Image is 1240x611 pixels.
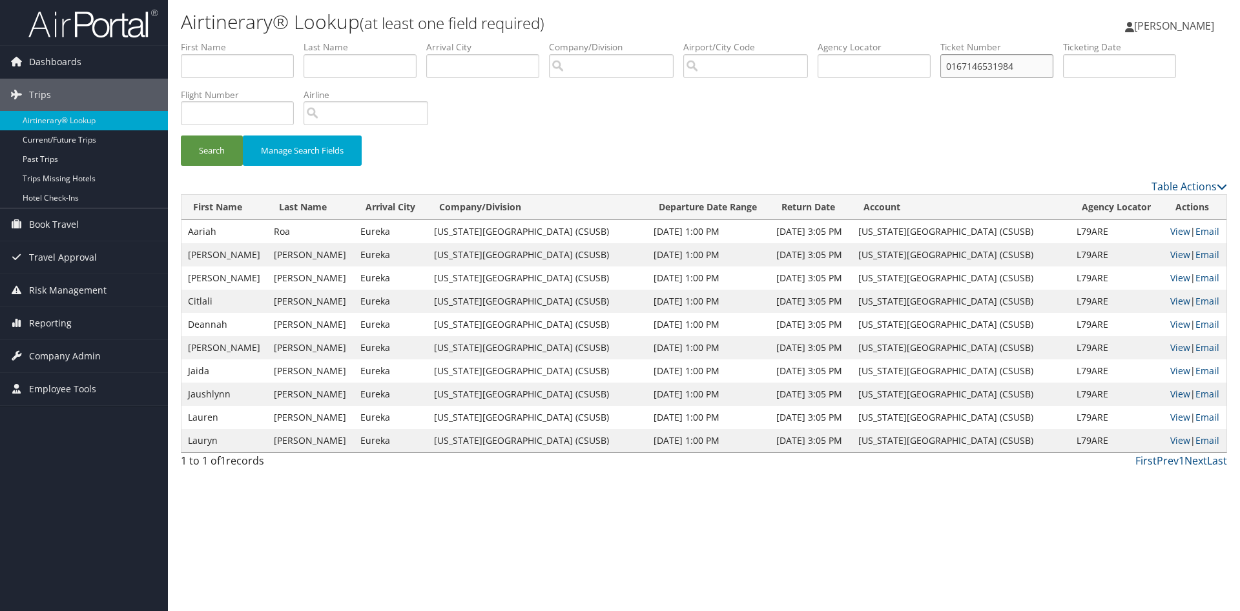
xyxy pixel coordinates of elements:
a: View [1170,318,1190,330]
label: Airline [304,88,438,101]
a: Table Actions [1152,179,1227,194]
a: View [1170,225,1190,237]
a: Email [1195,365,1219,377]
a: View [1170,341,1190,354]
td: [DATE] 1:00 PM [647,313,770,336]
span: Risk Management [29,274,107,306]
td: [DATE] 1:00 PM [647,243,770,266]
td: Eureka [354,290,428,313]
td: L79ARE [1070,220,1164,243]
td: [PERSON_NAME] [267,359,353,383]
td: L79ARE [1070,406,1164,429]
td: Eureka [354,336,428,359]
label: Flight Number [181,88,304,101]
td: Eureka [354,406,428,429]
td: [DATE] 1:00 PM [647,220,770,243]
label: Ticketing Date [1063,41,1186,54]
th: First Name: activate to sort column descending [181,195,267,220]
span: Book Travel [29,208,79,241]
td: [DATE] 3:05 PM [770,406,852,429]
td: [DATE] 3:05 PM [770,313,852,336]
label: Arrival City [426,41,549,54]
td: [PERSON_NAME] [181,243,267,266]
td: [US_STATE][GEOGRAPHIC_DATA] (CSUSB) [852,383,1071,406]
td: L79ARE [1070,336,1164,359]
td: [DATE] 3:05 PM [770,290,852,313]
h1: Airtinerary® Lookup [181,8,878,35]
th: Return Date: activate to sort column ascending [770,195,852,220]
a: Email [1195,272,1219,284]
a: Email [1195,341,1219,354]
td: | [1164,243,1226,266]
td: Jaushlynn [181,383,267,406]
td: Eureka [354,383,428,406]
td: [DATE] 1:00 PM [647,383,770,406]
span: Travel Approval [29,241,97,274]
td: [US_STATE][GEOGRAPHIC_DATA] (CSUSB) [852,359,1071,383]
a: Prev [1157,454,1179,468]
a: View [1170,272,1190,284]
td: [DATE] 3:05 PM [770,383,852,406]
a: 1 [1179,454,1184,468]
label: Airport/City Code [683,41,818,54]
a: Email [1195,318,1219,330]
td: [PERSON_NAME] [267,383,353,406]
label: Last Name [304,41,426,54]
td: [US_STATE][GEOGRAPHIC_DATA] (CSUSB) [852,429,1071,452]
td: [PERSON_NAME] [267,266,353,290]
td: Eureka [354,359,428,383]
td: Eureka [354,220,428,243]
td: [PERSON_NAME] [267,336,353,359]
td: [PERSON_NAME] [267,290,353,313]
a: View [1170,248,1190,261]
td: | [1164,336,1226,359]
button: Manage Search Fields [243,135,362,166]
td: | [1164,266,1226,290]
td: [DATE] 1:00 PM [647,336,770,359]
td: Citlali [181,290,267,313]
div: 1 to 1 of records [181,453,428,475]
a: View [1170,365,1190,377]
td: [DATE] 1:00 PM [647,406,770,429]
td: L79ARE [1070,266,1164,290]
td: | [1164,359,1226,383]
a: [PERSON_NAME] [1125,6,1227,45]
span: Company Admin [29,340,101,372]
td: L79ARE [1070,290,1164,313]
th: Arrival City: activate to sort column ascending [354,195,428,220]
a: First [1135,454,1157,468]
td: [PERSON_NAME] [267,429,353,452]
td: L79ARE [1070,359,1164,383]
td: [PERSON_NAME] [267,406,353,429]
label: First Name [181,41,304,54]
td: [US_STATE][GEOGRAPHIC_DATA] (CSUSB) [428,429,647,452]
td: [US_STATE][GEOGRAPHIC_DATA] (CSUSB) [428,383,647,406]
td: [US_STATE][GEOGRAPHIC_DATA] (CSUSB) [428,290,647,313]
td: [DATE] 1:00 PM [647,266,770,290]
td: L79ARE [1070,243,1164,266]
td: [US_STATE][GEOGRAPHIC_DATA] (CSUSB) [428,266,647,290]
span: Dashboards [29,46,81,78]
td: Lauren [181,406,267,429]
td: Jaida [181,359,267,383]
td: [US_STATE][GEOGRAPHIC_DATA] (CSUSB) [428,359,647,383]
label: Agency Locator [818,41,940,54]
td: | [1164,429,1226,452]
a: View [1170,411,1190,423]
a: View [1170,434,1190,446]
th: Agency Locator: activate to sort column ascending [1070,195,1164,220]
td: Aariah [181,220,267,243]
td: [DATE] 1:00 PM [647,359,770,383]
td: L79ARE [1070,429,1164,452]
button: Search [181,135,243,166]
td: [US_STATE][GEOGRAPHIC_DATA] (CSUSB) [852,336,1071,359]
th: Actions [1164,195,1226,220]
td: L79ARE [1070,383,1164,406]
a: View [1170,388,1190,400]
td: [DATE] 3:05 PM [770,429,852,452]
td: [DATE] 3:05 PM [770,243,852,266]
td: [US_STATE][GEOGRAPHIC_DATA] (CSUSB) [428,243,647,266]
td: | [1164,383,1226,406]
td: [DATE] 3:05 PM [770,220,852,243]
a: Next [1184,454,1207,468]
